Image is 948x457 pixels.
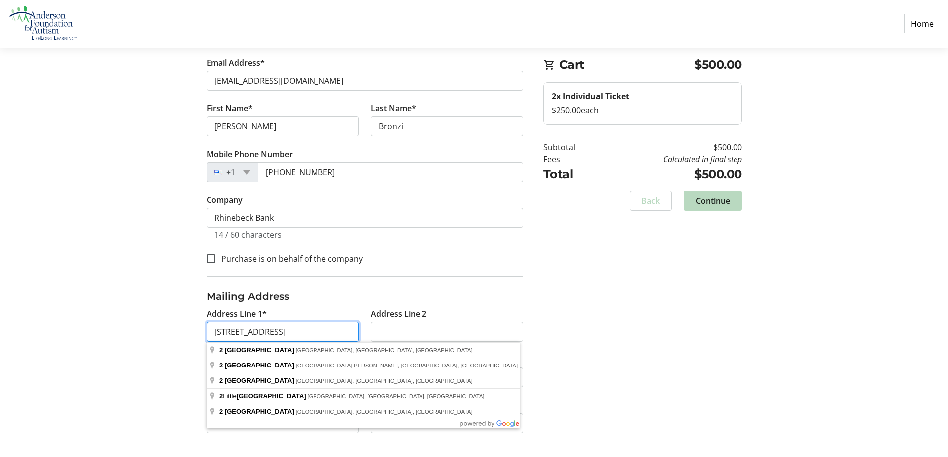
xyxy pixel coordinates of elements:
span: 2 [219,392,223,400]
label: Mobile Phone Number [207,148,293,160]
h3: Mailing Address [207,289,523,304]
td: Fees [543,153,601,165]
label: First Name* [207,102,253,114]
td: Calculated in final step [601,153,742,165]
span: Continue [696,195,730,207]
span: Back [641,195,660,207]
label: Purchase is on behalf of the company [215,253,363,265]
td: $500.00 [601,141,742,153]
input: (201) 555-0123 [258,162,523,182]
td: $500.00 [601,165,742,183]
label: Address Line 2 [371,308,426,320]
span: Little [219,392,308,400]
button: Continue [684,191,742,211]
img: Anderson Foundation for Autism 's Logo [8,4,79,44]
label: Company [207,194,243,206]
a: Home [904,14,940,33]
td: Subtotal [543,141,601,153]
strong: 2x Individual Ticket [552,91,629,102]
span: 2 [219,362,223,369]
span: [GEOGRAPHIC_DATA] [225,408,294,415]
span: [GEOGRAPHIC_DATA] [225,362,294,369]
span: [GEOGRAPHIC_DATA], [GEOGRAPHIC_DATA], [GEOGRAPHIC_DATA] [296,409,473,415]
input: Address [207,322,359,342]
span: [GEOGRAPHIC_DATA], [GEOGRAPHIC_DATA], [GEOGRAPHIC_DATA] [308,393,485,399]
label: Email Address* [207,57,265,69]
span: Cart [559,56,695,74]
div: $250.00 each [552,104,734,116]
span: [GEOGRAPHIC_DATA][PERSON_NAME], [GEOGRAPHIC_DATA], [GEOGRAPHIC_DATA] [296,363,518,368]
span: 2 [219,346,223,354]
span: [GEOGRAPHIC_DATA], [GEOGRAPHIC_DATA], [GEOGRAPHIC_DATA] [296,378,473,384]
span: [GEOGRAPHIC_DATA] [225,377,294,384]
span: [GEOGRAPHIC_DATA] [225,346,294,354]
span: $500.00 [694,56,742,74]
td: Total [543,165,601,183]
tr-character-limit: 14 / 60 characters [214,229,282,240]
label: Address Line 1* [207,308,267,320]
span: [GEOGRAPHIC_DATA] [237,392,306,400]
label: Last Name* [371,102,416,114]
span: 2 [219,408,223,415]
span: [GEOGRAPHIC_DATA], [GEOGRAPHIC_DATA], [GEOGRAPHIC_DATA] [296,347,473,353]
span: 2 [219,377,223,384]
button: Back [630,191,672,211]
